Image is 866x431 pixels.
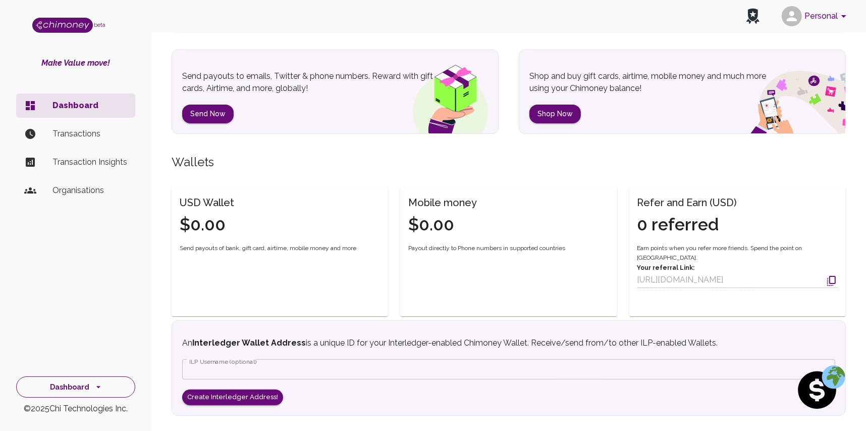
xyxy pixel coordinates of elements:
[52,128,127,140] p: Transactions
[637,244,838,289] div: Earn points when you refer more friends. Spend the point on [GEOGRAPHIC_DATA].
[52,100,127,112] p: Dashboard
[408,195,477,211] h6: Mobile money
[529,105,581,123] button: Shop Now
[637,214,737,235] h4: 0 referred
[189,357,257,366] label: ILP Username (optional)
[182,390,283,405] button: Create Interledger Address!
[182,70,437,94] p: Send payouts to emails, Twitter & phone numbers. Reward with gift cards, Airtime, and more, globa...
[637,195,737,211] h6: Refer and Earn (USD)
[52,156,127,168] p: Transaction Insights
[795,365,845,415] img: social spend
[32,18,93,33] img: Logo
[724,60,845,133] img: social spend
[529,70,784,94] p: Shop and buy gift cards, airtime, mobile money and much more using your Chimoney balance!
[182,337,726,349] p: An is a unique ID for your Interledger-enabled Chimoney Wallet. Receive/send from/to other ILP-en...
[180,195,234,211] h6: USD Wallet
[180,244,356,254] span: Send payouts of bank, gift card, airtime, mobile money and more
[395,58,498,133] img: gift box
[94,22,105,28] span: beta
[52,184,127,197] p: Organisations
[778,3,854,29] button: account of current user
[180,214,234,235] h4: $0.00
[408,214,477,235] h4: $0.00
[16,376,135,398] button: Dashboard
[637,264,695,271] strong: Your referral Link:
[182,105,234,123] button: Send Now
[172,154,846,170] h5: Wallets
[408,244,565,254] span: Payout directly to Phone numbers in supported countries
[192,338,306,348] strong: Interledger Wallet Address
